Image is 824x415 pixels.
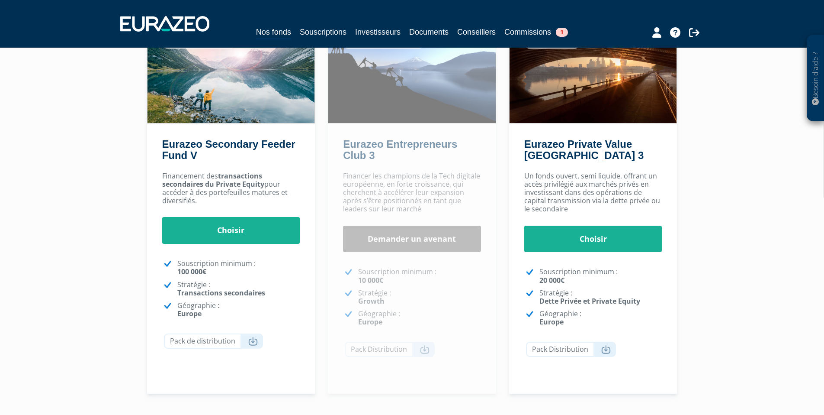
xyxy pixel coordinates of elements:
strong: Europe [177,309,202,318]
a: Pack de distribution [164,334,263,349]
img: 1732889491-logotype_eurazeo_blanc_rvb.png [120,16,209,32]
strong: 10 000€ [358,276,383,285]
p: Stratégie : [358,289,481,305]
p: Stratégie : [177,281,300,297]
a: Eurazeo Private Value [GEOGRAPHIC_DATA] 3 [524,138,644,161]
a: Nos fonds [256,26,291,39]
p: Souscription minimum : [177,259,300,276]
a: Pack Distribution [526,342,616,357]
p: Stratégie : [539,289,662,305]
a: Eurazeo Secondary Feeder Fund V [162,138,295,161]
img: Eurazeo Secondary Feeder Fund V [147,22,315,123]
p: Besoin d'aide ? [811,39,821,117]
p: Souscription minimum : [358,268,481,284]
img: Eurazeo Private Value Europe 3 [510,22,677,123]
a: Choisir [162,217,300,244]
strong: 100 000€ [177,267,206,276]
a: Choisir [524,226,662,253]
strong: 20 000€ [539,276,564,285]
a: Commissions1 [504,26,568,38]
p: Souscription minimum : [539,268,662,284]
p: Géographie : [358,310,481,326]
a: Eurazeo Entrepreneurs Club 3 [343,138,457,161]
p: Géographie : [539,310,662,326]
p: Un fonds ouvert, semi liquide, offrant un accès privilégié aux marchés privés en investissant dan... [524,172,662,214]
img: Eurazeo Entrepreneurs Club 3 [328,22,496,123]
a: Demander un avenant [343,226,481,253]
a: Conseillers [457,26,496,38]
a: Pack Distribution [345,342,435,357]
a: Investisseurs [355,26,401,38]
strong: Europe [539,317,564,327]
span: 1 [556,28,568,37]
strong: Growth [358,296,385,306]
p: Géographie : [177,302,300,318]
a: Documents [409,26,449,38]
p: Financer les champions de la Tech digitale européenne, en forte croissance, qui cherchent à accél... [343,172,481,214]
strong: transactions secondaires du Private Equity [162,171,264,189]
p: Financement des pour accéder à des portefeuilles matures et diversifiés. [162,172,300,205]
a: Souscriptions [300,26,346,38]
strong: Dette Privée et Private Equity [539,296,640,306]
strong: Europe [358,317,382,327]
strong: Transactions secondaires [177,288,265,298]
